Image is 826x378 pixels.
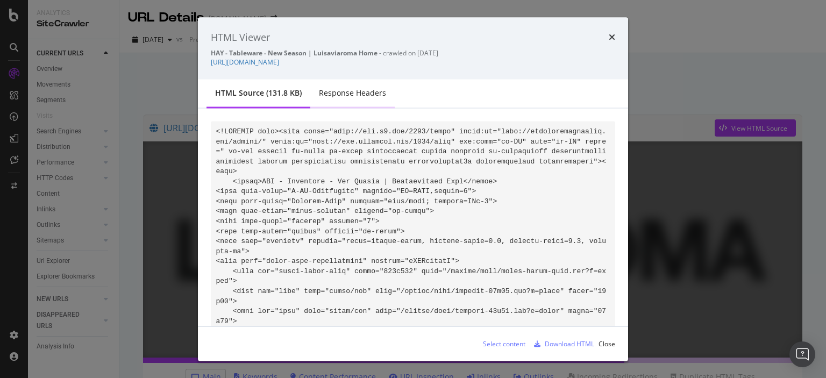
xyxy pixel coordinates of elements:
div: - crawled on [DATE] [211,48,615,58]
div: Download HTML [545,339,594,348]
div: modal [198,17,628,361]
div: HTML Viewer [211,30,270,44]
div: Select content [483,339,525,348]
button: Close [599,335,615,352]
a: [URL][DOMAIN_NAME] [211,58,279,67]
button: Download HTML [530,335,594,352]
div: Open Intercom Messenger [789,341,815,367]
div: times [609,30,615,44]
div: Response Headers [319,88,386,98]
strong: HAY - Tableware - New Season | Luisaviaroma Home [211,48,378,58]
button: Select content [474,335,525,352]
div: Close [599,339,615,348]
div: HTML source (131.8 KB) [215,88,302,98]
